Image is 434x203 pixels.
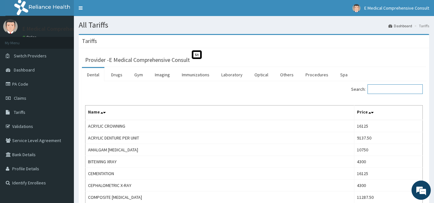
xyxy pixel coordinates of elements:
[150,68,175,81] a: Imaging
[14,95,26,101] span: Claims
[82,38,97,44] h3: Tariffs
[106,68,128,81] a: Drugs
[85,156,354,168] td: BITEWING XRAY
[364,5,429,11] span: E Medical Comprehensive Consult
[388,23,412,29] a: Dashboard
[216,68,248,81] a: Laboratory
[354,168,423,180] td: 16125
[354,106,423,120] th: Price
[22,26,106,32] p: E Medical Comprehensive Consult
[275,68,299,81] a: Others
[14,67,35,73] span: Dashboard
[85,120,354,132] td: ACRYLIC CROWNING
[22,35,38,39] a: Online
[192,50,202,59] span: St
[14,109,25,115] span: Tariffs
[368,84,423,94] input: Search:
[300,68,333,81] a: Procedures
[335,68,353,81] a: Spa
[85,132,354,144] td: ACRYLIC DENTURE PER UNIT
[82,68,104,81] a: Dental
[354,156,423,168] td: 4300
[351,84,423,94] label: Search:
[354,120,423,132] td: 16125
[352,4,360,12] img: User Image
[354,132,423,144] td: 9137.50
[354,144,423,156] td: 10750
[79,21,429,29] h1: All Tariffs
[85,106,354,120] th: Name
[85,144,354,156] td: AMALGAM [MEDICAL_DATA]
[413,23,429,29] li: Tariffs
[85,168,354,180] td: CEMENTATION
[85,180,354,191] td: CEPHALOMETRIC X-RAY
[354,180,423,191] td: 4300
[3,19,18,34] img: User Image
[249,68,273,81] a: Optical
[14,53,47,59] span: Switch Providers
[177,68,215,81] a: Immunizations
[129,68,148,81] a: Gym
[85,57,190,63] h3: Provider - E Medical Comprehensive Consult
